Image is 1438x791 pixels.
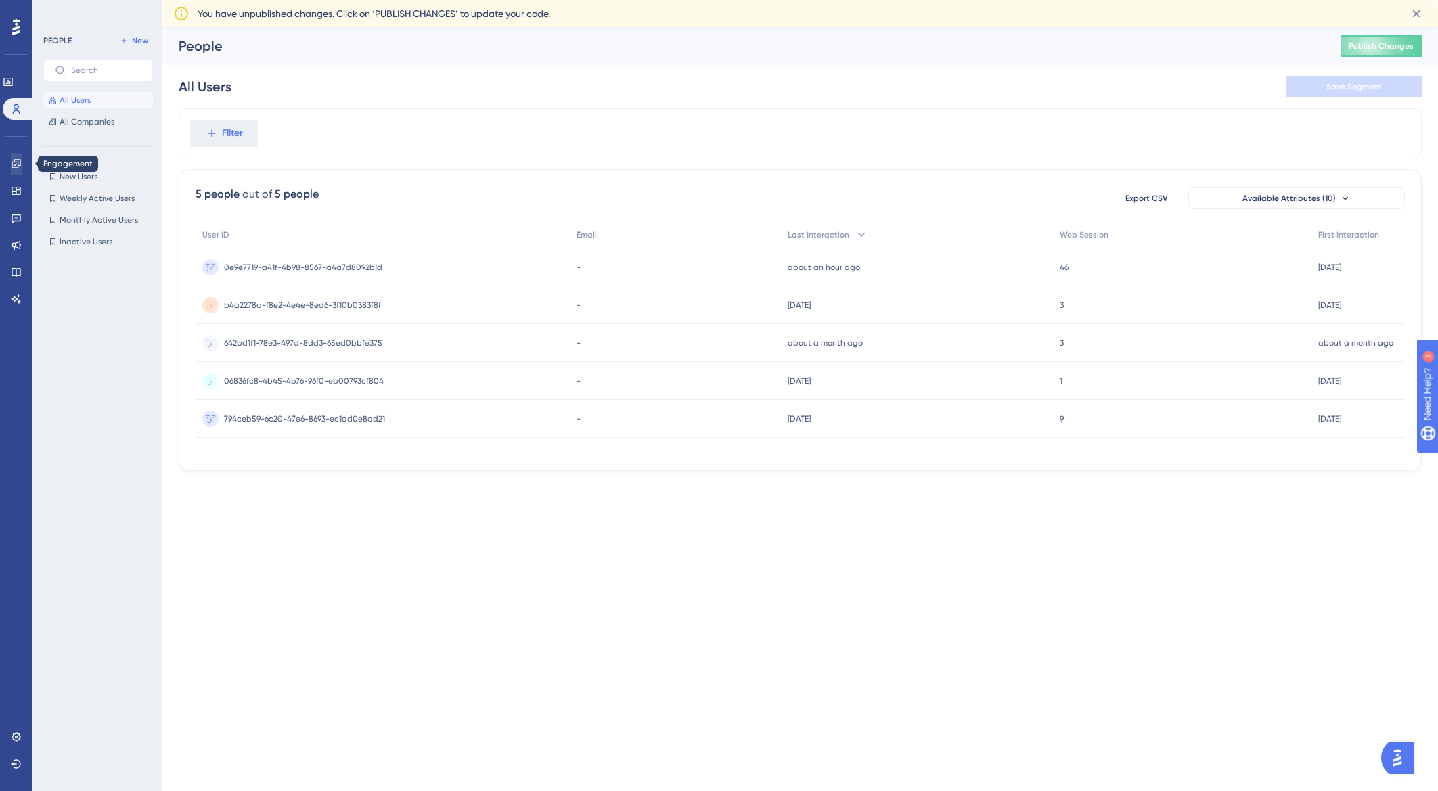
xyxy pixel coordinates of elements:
span: New Users [60,171,97,182]
div: PEOPLE [43,35,72,46]
span: Web Session [1060,229,1108,240]
span: Need Help? [32,3,85,20]
time: about an hour ago [788,263,860,272]
button: Inactive Users [43,233,153,250]
span: First Interaction [1318,229,1379,240]
span: All Users [60,95,91,106]
button: Weekly Active Users [43,190,153,206]
input: Search [71,66,141,75]
time: [DATE] [788,376,811,386]
time: [DATE] [1318,414,1341,424]
span: - [577,262,581,273]
span: 1 [1060,376,1062,386]
span: Filter [222,125,243,141]
button: All Users [43,92,153,108]
div: People [179,37,1307,55]
time: [DATE] [1318,263,1341,272]
button: Filter [190,120,258,147]
span: Export CSV [1125,193,1168,204]
span: b4a2278a-f8e2-4e4e-8ed6-3f10b0383f8f [224,300,381,311]
time: about a month ago [788,338,863,348]
time: [DATE] [1318,376,1341,386]
span: Weekly Active Users [60,193,135,204]
span: 46 [1060,262,1069,273]
button: Available Attributes (10) [1188,187,1405,209]
span: - [577,338,581,348]
button: Export CSV [1113,187,1180,209]
span: User ID [202,229,229,240]
span: All Companies [60,116,114,127]
button: All Companies [43,114,153,130]
time: [DATE] [788,414,811,424]
button: New Users [43,168,153,185]
span: New [132,35,148,46]
span: Monthly Active Users [60,214,138,225]
div: out of [242,186,272,202]
button: Publish Changes [1341,35,1422,57]
button: Monthly Active Users [43,212,153,228]
div: 3 [94,7,98,18]
button: Save Segment [1286,76,1422,97]
span: Available Attributes (10) [1242,193,1336,204]
span: You have unpublished changes. Click on ‘PUBLISH CHANGES’ to update your code. [198,5,550,22]
span: 642bd1f1-78e3-497d-8dd3-65ed0bbfe375 [224,338,382,348]
span: 0e9e7719-a41f-4b98-8567-a4a7d8092b1d [224,262,382,273]
span: - [577,376,581,386]
div: All Users [179,77,231,96]
span: - [577,300,581,311]
iframe: UserGuiding AI Assistant Launcher [1381,738,1422,778]
button: New [115,32,153,49]
span: Email [577,229,597,240]
time: about a month ago [1318,338,1393,348]
span: Save Segment [1326,81,1382,92]
span: Last Interaction [788,229,849,240]
span: Publish Changes [1349,41,1414,51]
time: [DATE] [1318,300,1341,310]
div: 5 people [275,186,319,202]
span: Inactive Users [60,236,112,247]
span: 06836fc8-4b45-4b76-96f0-eb00793cf804 [224,376,384,386]
time: [DATE] [788,300,811,310]
div: 5 people [196,186,240,202]
span: 794ceb59-6c20-47e6-8693-ec1dd0e8ad21 [224,413,385,424]
span: 9 [1060,413,1064,424]
span: 3 [1060,338,1064,348]
span: 3 [1060,300,1064,311]
span: - [577,413,581,424]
